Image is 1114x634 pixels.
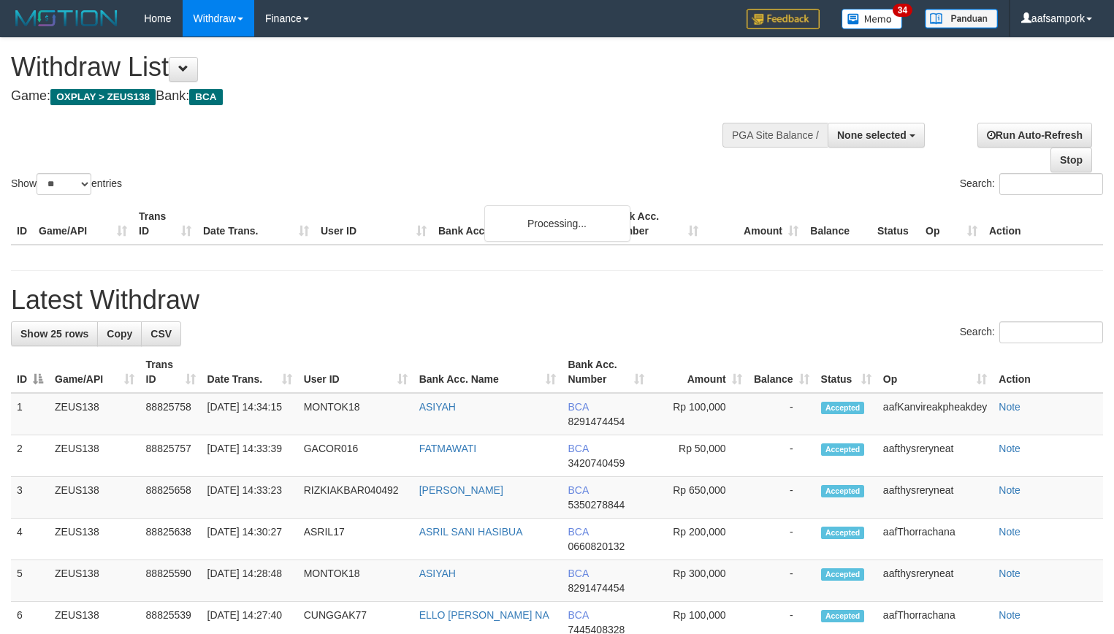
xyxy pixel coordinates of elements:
[568,457,625,469] span: Copy 3420740459 to clipboard
[107,328,132,340] span: Copy
[650,393,748,435] td: Rp 100,000
[11,393,49,435] td: 1
[650,477,748,519] td: Rp 650,000
[140,477,202,519] td: 88825658
[821,443,865,456] span: Accepted
[50,89,156,105] span: OXPLAY > ZEUS138
[140,393,202,435] td: 88825758
[999,173,1103,195] input: Search:
[11,519,49,560] td: 4
[202,477,298,519] td: [DATE] 14:33:23
[419,609,549,621] a: ELLO [PERSON_NAME] NA
[568,582,625,594] span: Copy 8291474454 to clipboard
[568,541,625,552] span: Copy 0660820132 to clipboard
[877,477,993,519] td: aafthysreryneat
[11,7,122,29] img: MOTION_logo.png
[1050,148,1092,172] a: Stop
[999,609,1020,621] a: Note
[49,560,140,602] td: ZEUS138
[821,485,865,497] span: Accepted
[650,560,748,602] td: Rp 300,000
[11,351,49,393] th: ID: activate to sort column descending
[871,203,920,245] th: Status
[748,560,815,602] td: -
[484,205,630,242] div: Processing...
[748,393,815,435] td: -
[999,401,1020,413] a: Note
[704,203,804,245] th: Amount
[748,351,815,393] th: Balance: activate to sort column ascending
[568,568,588,579] span: BCA
[298,351,413,393] th: User ID: activate to sort column ascending
[650,435,748,477] td: Rp 50,000
[722,123,828,148] div: PGA Site Balance /
[49,351,140,393] th: Game/API: activate to sort column ascending
[298,435,413,477] td: GACOR016
[877,435,993,477] td: aafthysreryneat
[432,203,604,245] th: Bank Acc. Name
[925,9,998,28] img: panduan.png
[419,568,456,579] a: ASIYAH
[11,173,122,195] label: Show entries
[150,328,172,340] span: CSV
[815,351,877,393] th: Status: activate to sort column ascending
[140,435,202,477] td: 88825757
[11,477,49,519] td: 3
[49,393,140,435] td: ZEUS138
[419,484,503,496] a: [PERSON_NAME]
[877,519,993,560] td: aafThorrachana
[20,328,88,340] span: Show 25 rows
[568,484,588,496] span: BCA
[49,477,140,519] td: ZEUS138
[49,435,140,477] td: ZEUS138
[298,560,413,602] td: MONTOK18
[11,203,33,245] th: ID
[877,351,993,393] th: Op: activate to sort column ascending
[977,123,1092,148] a: Run Auto-Refresh
[604,203,704,245] th: Bank Acc. Number
[140,519,202,560] td: 88825638
[877,560,993,602] td: aafthysreryneat
[298,477,413,519] td: RIZKIAKBAR040492
[298,393,413,435] td: MONTOK18
[821,402,865,414] span: Accepted
[202,519,298,560] td: [DATE] 14:30:27
[748,477,815,519] td: -
[419,443,477,454] a: FATMAWATI
[11,286,1103,315] h1: Latest Withdraw
[140,560,202,602] td: 88825590
[419,526,523,538] a: ASRIL SANI HASIBUA
[11,560,49,602] td: 5
[11,89,728,104] h4: Game: Bank:
[568,416,625,427] span: Copy 8291474454 to clipboard
[562,351,650,393] th: Bank Acc. Number: activate to sort column ascending
[49,519,140,560] td: ZEUS138
[33,203,133,245] th: Game/API
[11,53,728,82] h1: Withdraw List
[568,401,588,413] span: BCA
[568,609,588,621] span: BCA
[11,435,49,477] td: 2
[97,321,142,346] a: Copy
[999,321,1103,343] input: Search:
[202,435,298,477] td: [DATE] 14:33:39
[298,519,413,560] td: ASRIL17
[202,351,298,393] th: Date Trans.: activate to sort column ascending
[893,4,912,17] span: 34
[413,351,562,393] th: Bank Acc. Name: activate to sort column ascending
[197,203,315,245] th: Date Trans.
[983,203,1103,245] th: Action
[747,9,820,29] img: Feedback.jpg
[821,568,865,581] span: Accepted
[11,321,98,346] a: Show 25 rows
[999,568,1020,579] a: Note
[821,610,865,622] span: Accepted
[877,393,993,435] td: aafKanvireakpheakdey
[748,519,815,560] td: -
[999,526,1020,538] a: Note
[960,173,1103,195] label: Search:
[650,519,748,560] td: Rp 200,000
[804,203,871,245] th: Balance
[999,484,1020,496] a: Note
[837,129,907,141] span: None selected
